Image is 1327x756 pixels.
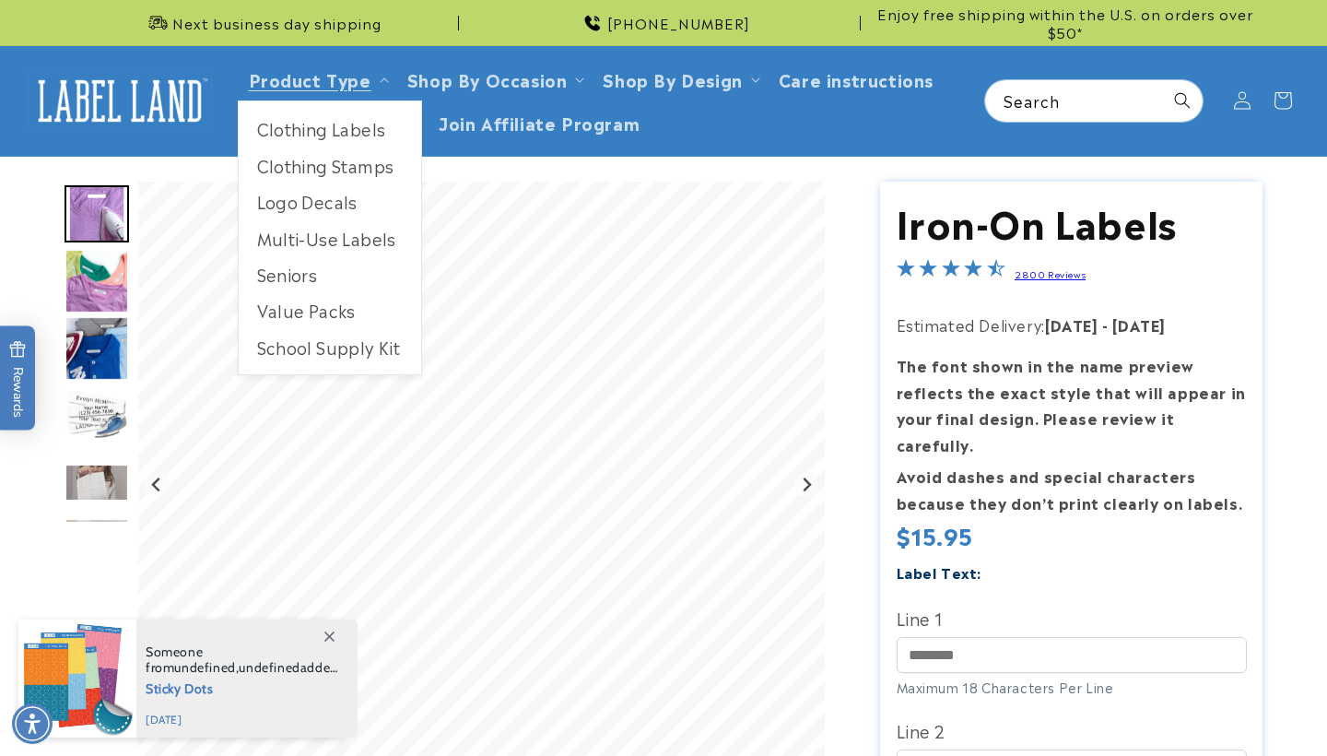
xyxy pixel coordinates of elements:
[65,185,129,242] img: Iron on name label being ironed to shirt
[897,561,982,583] label: Label Text:
[65,316,129,381] div: Go to slide 3
[239,292,421,328] a: Value Packs
[239,659,299,676] span: undefined
[1112,313,1166,336] strong: [DATE]
[868,5,1262,41] span: Enjoy free shipping within the U.S. on orders over $50*
[603,66,742,91] a: Shop By Design
[239,111,421,147] a: Clothing Labels
[940,669,1309,738] iframe: Gorgias Floating Chat
[146,712,338,728] span: [DATE]
[897,518,974,551] span: $15.95
[396,57,593,100] summary: Shop By Occasion
[897,678,1247,697] div: Maximum 18 Characters Per Line
[239,220,421,256] a: Multi-Use Labels
[12,703,53,744] div: Accessibility Menu
[146,644,338,676] span: Someone from , added this product to their cart.
[239,256,421,292] a: Seniors
[897,312,1247,338] p: Estimated Delivery:
[239,329,421,365] a: School Supply Kit
[794,473,819,498] button: Next slide
[897,465,1243,514] strong: Avoid dashes and special characters because they don’t print clearly on labels.
[607,14,750,32] span: [PHONE_NUMBER]
[779,68,934,89] span: Care instructions
[768,57,945,100] a: Care instructions
[239,148,421,183] a: Clothing Stamps
[239,183,421,219] a: Logo Decals
[592,57,767,100] summary: Shop By Design
[172,14,382,32] span: Next business day shipping
[1162,80,1203,121] button: Search
[1015,267,1086,280] a: 2800 Reviews - open in a new tab
[897,354,1246,455] strong: The font shown in the name preview reflects the exact style that will appear in your final design...
[28,72,212,129] img: Label Land
[407,68,568,89] span: Shop By Occasion
[65,384,129,448] div: Go to slide 4
[145,473,170,498] button: Go to last slide
[21,65,219,136] a: Label Land
[65,384,129,448] img: Iron-on name labels with an iron
[439,112,640,133] span: Join Affiliate Program
[897,603,1247,632] label: Line 1
[65,518,129,583] img: Iron-On Labels - Label Land
[9,341,27,418] span: Rewards
[65,451,129,515] div: Go to slide 5
[428,100,651,144] a: Join Affiliate Program
[897,261,1005,283] span: 4.5-star overall rating
[65,182,129,246] div: Go to slide 1
[146,676,338,699] span: Sticky Dots
[1045,313,1098,336] strong: [DATE]
[65,518,129,583] div: Go to slide 6
[1102,313,1109,336] strong: -
[65,464,129,502] img: null
[174,659,235,676] span: undefined
[65,249,129,313] div: Go to slide 2
[897,197,1247,245] h1: Iron-On Labels
[65,316,129,381] img: Iron on name labels ironed to shirt collar
[249,66,371,91] a: Product Type
[897,715,1247,745] label: Line 2
[238,57,396,100] summary: Product Type
[65,249,129,313] img: Iron on name tags ironed to a t-shirt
